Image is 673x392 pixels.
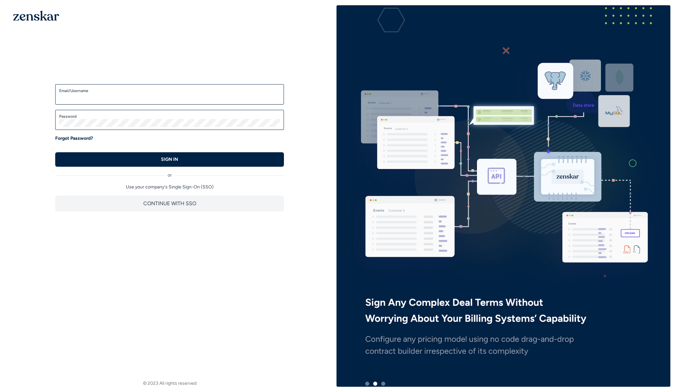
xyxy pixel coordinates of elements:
[59,114,280,119] label: Password
[13,11,59,21] img: 1OGAJ2xQqyY4LXKgY66KYq0eOWRCkrZdAb3gUhuVAqdWPZE9SRJmCz+oDMSn4zDLXe31Ii730ItAGKgCKgCCgCikA4Av8PJUP...
[59,88,280,93] label: Email/Username
[161,156,178,163] p: SIGN IN
[55,196,284,211] button: CONTINUE WITH SSO
[55,167,284,179] div: or
[3,380,336,387] footer: © 2023 All rights reserved
[55,184,284,190] p: Use your company's Single Sign-On (SSO)
[55,152,284,167] button: SIGN IN
[55,135,93,142] a: Forgot Password?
